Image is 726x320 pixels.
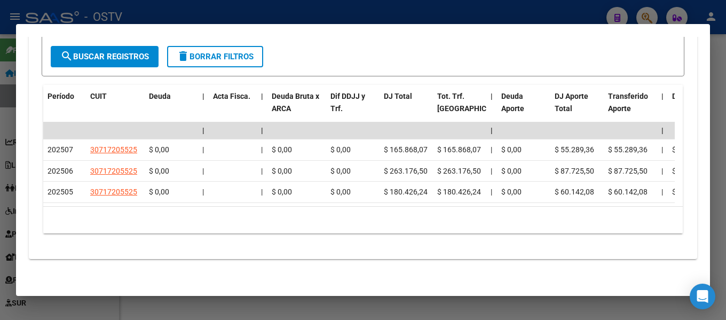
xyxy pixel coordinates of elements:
[149,145,169,154] span: $ 0,00
[90,188,137,196] span: 30717205525
[384,167,428,175] span: $ 263.176,50
[149,188,169,196] span: $ 0,00
[272,188,292,196] span: $ 0,00
[202,92,204,100] span: |
[272,145,292,154] span: $ 0,00
[555,188,594,196] span: $ 60.142,08
[60,50,73,63] mat-icon: search
[608,92,648,113] span: Transferido Aporte
[672,188,692,196] span: $ 0,00
[48,188,73,196] span: 202505
[608,167,648,175] span: $ 87.725,50
[657,85,668,132] datatable-header-cell: |
[608,145,648,154] span: $ 55.289,36
[48,92,74,100] span: Período
[213,92,250,100] span: Acta Fisca.
[202,145,204,154] span: |
[209,85,257,132] datatable-header-cell: Acta Fisca.
[272,167,292,175] span: $ 0,00
[380,85,433,132] datatable-header-cell: DJ Total
[501,167,522,175] span: $ 0,00
[608,188,648,196] span: $ 60.142,08
[330,167,351,175] span: $ 0,00
[272,92,319,113] span: Deuda Bruta x ARCA
[661,126,664,135] span: |
[86,85,145,132] datatable-header-cell: CUIT
[177,50,190,63] mat-icon: delete
[497,85,550,132] datatable-header-cell: Deuda Aporte
[261,126,263,135] span: |
[198,85,209,132] datatable-header-cell: |
[672,92,716,100] span: Deuda Contr.
[90,167,137,175] span: 30717205525
[690,284,715,309] div: Open Intercom Messenger
[261,167,263,175] span: |
[60,52,149,61] span: Buscar Registros
[491,188,492,196] span: |
[149,167,169,175] span: $ 0,00
[491,167,492,175] span: |
[330,92,365,113] span: Dif DDJJ y Trf.
[661,92,664,100] span: |
[433,85,486,132] datatable-header-cell: Tot. Trf. Bruto
[257,85,267,132] datatable-header-cell: |
[668,85,721,132] datatable-header-cell: Deuda Contr.
[604,85,657,132] datatable-header-cell: Transferido Aporte
[555,145,594,154] span: $ 55.289,36
[167,46,263,67] button: Borrar Filtros
[550,85,604,132] datatable-header-cell: DJ Aporte Total
[491,145,492,154] span: |
[661,145,663,154] span: |
[437,167,481,175] span: $ 263.176,50
[48,145,73,154] span: 202507
[491,92,493,100] span: |
[437,188,481,196] span: $ 180.426,24
[501,92,524,113] span: Deuda Aporte
[48,167,73,175] span: 202506
[672,145,692,154] span: $ 0,00
[261,188,263,196] span: |
[261,145,263,154] span: |
[149,92,171,100] span: Deuda
[384,188,428,196] span: $ 180.426,24
[90,145,137,154] span: 30717205525
[384,92,412,100] span: DJ Total
[555,92,588,113] span: DJ Aporte Total
[672,167,692,175] span: $ 0,00
[261,92,263,100] span: |
[330,188,351,196] span: $ 0,00
[202,167,204,175] span: |
[491,126,493,135] span: |
[437,145,481,154] span: $ 165.868,07
[330,145,351,154] span: $ 0,00
[661,188,663,196] span: |
[555,167,594,175] span: $ 87.725,50
[145,85,198,132] datatable-header-cell: Deuda
[43,85,86,132] datatable-header-cell: Período
[267,85,326,132] datatable-header-cell: Deuda Bruta x ARCA
[384,145,428,154] span: $ 165.868,07
[437,92,510,113] span: Tot. Trf. [GEOGRAPHIC_DATA]
[326,85,380,132] datatable-header-cell: Dif DDJJ y Trf.
[501,188,522,196] span: $ 0,00
[90,92,107,100] span: CUIT
[202,126,204,135] span: |
[202,188,204,196] span: |
[486,85,497,132] datatable-header-cell: |
[51,46,159,67] button: Buscar Registros
[501,145,522,154] span: $ 0,00
[177,52,254,61] span: Borrar Filtros
[661,167,663,175] span: |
